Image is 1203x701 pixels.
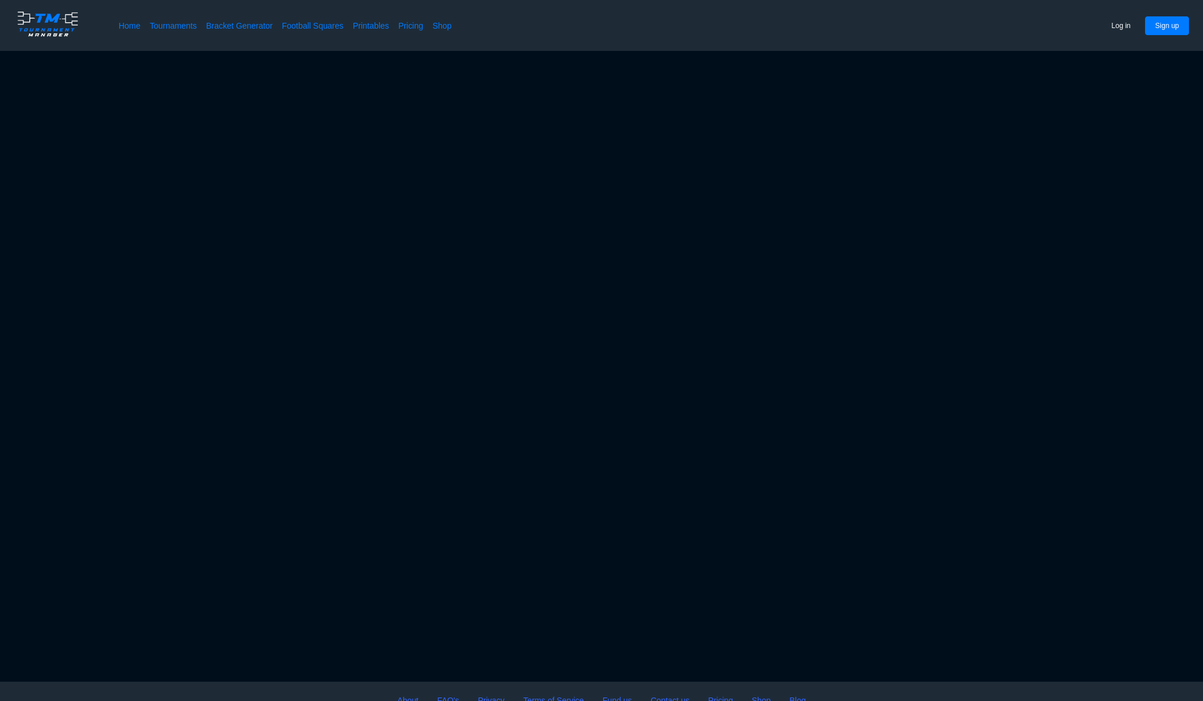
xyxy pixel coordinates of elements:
[398,20,423,32] a: Pricing
[353,20,389,32] a: Printables
[150,20,197,32] a: Tournaments
[14,9,81,39] img: logo.ffa97a18e3bf2c7d.png
[282,20,343,32] a: Football Squares
[432,20,452,32] a: Shop
[119,20,140,32] a: Home
[1145,16,1189,35] button: Sign up
[1102,16,1141,35] button: Log in
[206,20,273,32] a: Bracket Generator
